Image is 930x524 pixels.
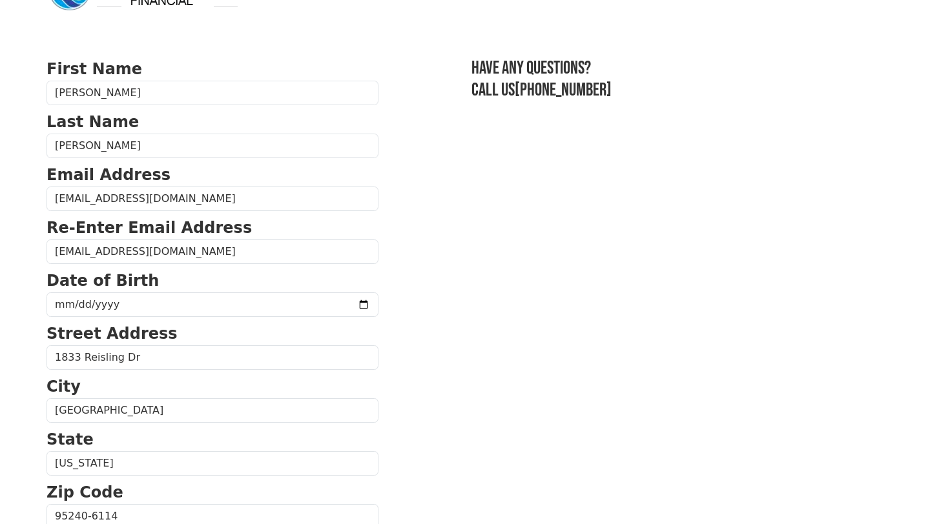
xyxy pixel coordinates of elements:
[515,79,612,101] a: [PHONE_NUMBER]
[46,60,142,78] strong: First Name
[46,398,378,423] input: City
[46,239,378,264] input: Re-Enter Email Address
[46,134,378,158] input: Last Name
[46,166,170,184] strong: Email Address
[46,272,159,290] strong: Date of Birth
[46,430,94,448] strong: State
[46,325,178,343] strong: Street Address
[46,81,378,105] input: First Name
[46,345,378,370] input: Street Address
[46,483,123,501] strong: Zip Code
[471,79,883,101] h3: Call us
[471,57,883,79] h3: Have any questions?
[46,113,139,131] strong: Last Name
[46,186,378,211] input: Email Address
[46,219,252,237] strong: Re-Enter Email Address
[46,378,81,396] strong: City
